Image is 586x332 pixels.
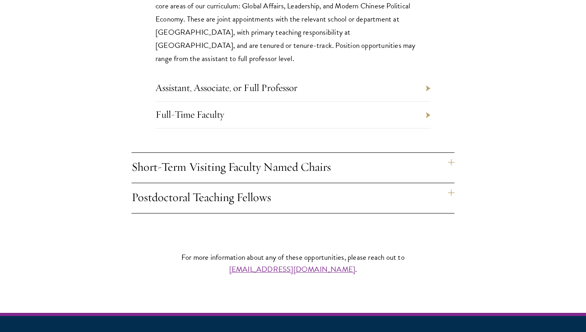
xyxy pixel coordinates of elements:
[229,263,356,275] a: [EMAIL_ADDRESS][DOMAIN_NAME]
[78,251,508,275] p: For more information about any of these opportunities, please reach out to .
[132,183,454,213] h4: Postdoctoral Teaching Fellows
[132,153,454,183] h4: Short-Term Visiting Faculty Named Chairs
[155,81,297,94] a: Assistant, Associate, or Full Professor
[155,108,224,121] a: Full-Time Faculty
